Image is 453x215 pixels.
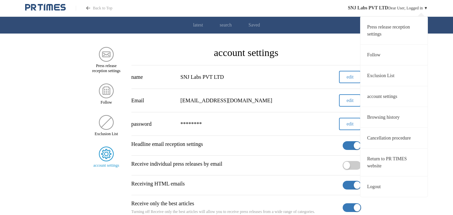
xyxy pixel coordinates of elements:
[101,100,112,105] font: Follow
[99,84,114,98] img: Follow
[92,84,121,105] a: FollowFollow
[367,184,381,189] font: Logout
[131,209,315,214] font: Turning off Receive only the best articles will allow you to receive press releases from a wide r...
[193,22,203,28] a: latest
[93,6,112,10] font: Back to Top
[92,115,121,137] a: Exclusion ListExclusion List
[346,121,353,126] font: edit
[131,201,194,206] font: Receive only the best articles
[360,44,428,65] a: Follow
[131,161,222,167] font: Receive individual press releases by email
[339,118,361,130] button: edit
[92,147,121,168] a: account settingsaccount settings
[367,24,410,37] font: Press release reception settings
[360,176,428,197] button: Logout
[180,74,224,80] font: SNJ Labs PVT LTD
[95,131,118,136] font: Exclusion List
[367,73,394,78] font: Exclusion List
[339,94,361,107] button: edit
[367,52,381,57] font: Follow
[220,22,232,28] a: search
[131,141,203,147] font: Headline email reception settings
[367,115,400,120] font: Browsing history
[360,127,428,148] a: Cancellation procedure
[346,74,353,79] font: edit
[131,121,152,127] font: password
[367,94,397,99] font: account settings
[367,136,411,141] font: Cancellation procedure
[92,63,120,73] font: Press release reception settings
[99,47,114,62] img: Press release reception settings
[348,5,388,10] font: SNJ Labs PVT LTD
[360,86,428,107] a: account settings
[131,74,143,80] font: name
[131,181,185,186] font: Receiving HTML emails
[360,107,428,127] a: Browsing history
[360,148,428,176] a: Return to PR TIMES website
[92,47,121,73] a: Press release reception settingsPress release reception settings
[180,98,272,103] font: [EMAIL_ADDRESS][DOMAIN_NAME]
[76,6,112,11] a: Click here for the PR TIMES homepage
[388,6,428,10] font: Dear User, Logged in ▼
[367,156,407,168] font: Return to PR TIMES website
[131,98,144,103] font: Email
[360,65,428,86] a: Exclusion List
[214,47,278,58] font: account settings
[346,98,353,103] font: edit
[248,22,260,28] a: Saved
[99,115,114,130] img: Exclusion List
[94,163,119,168] font: account settings
[99,147,114,161] img: account settings
[360,16,428,44] a: Press release reception settings
[25,3,66,13] a: Click here for the PR TIMES homepage
[339,71,361,83] button: edit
